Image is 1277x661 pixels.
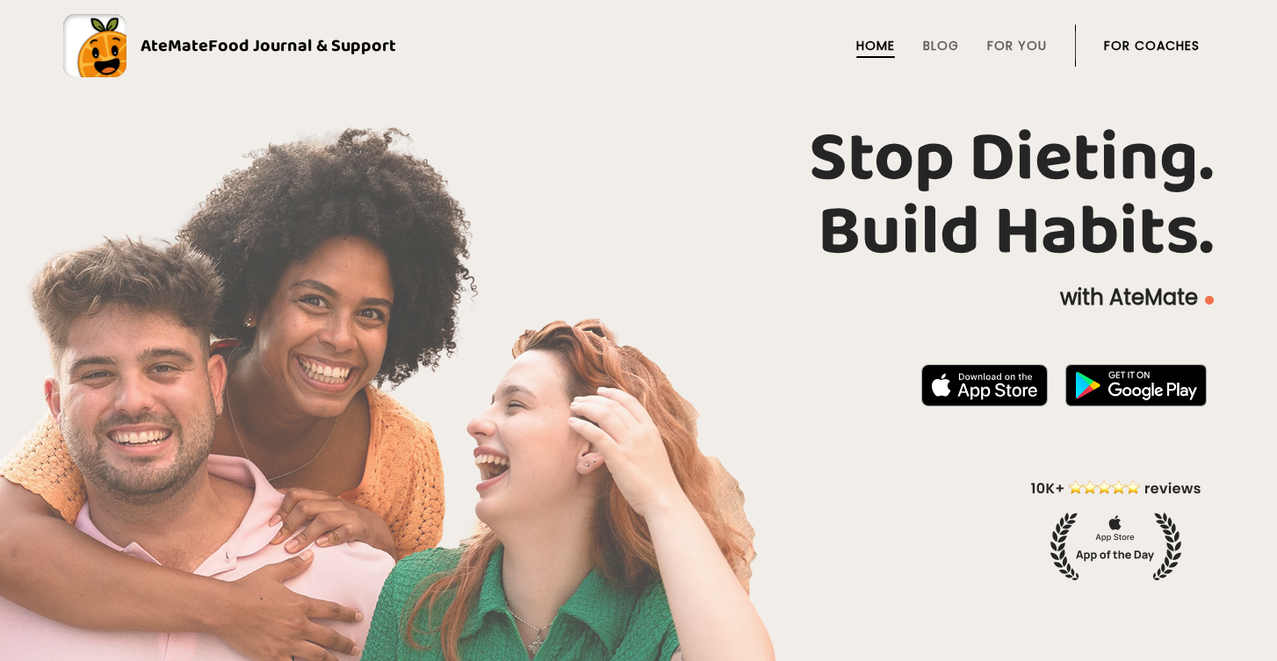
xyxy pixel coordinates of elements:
img: home-hero-appoftheday.png [1018,478,1214,580]
h1: Stop Dieting. Build Habits. [63,122,1214,269]
p: with AteMate [63,284,1214,312]
img: badge-download-apple.svg [921,364,1048,406]
a: For You [987,39,1047,53]
a: For Coaches [1104,39,1200,53]
a: AteMateFood Journal & Support [63,14,1214,77]
div: AteMate [126,32,396,60]
a: Home [856,39,895,53]
img: badge-download-google.png [1065,364,1207,406]
span: Food Journal & Support [208,32,396,60]
a: Blog [923,39,959,53]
